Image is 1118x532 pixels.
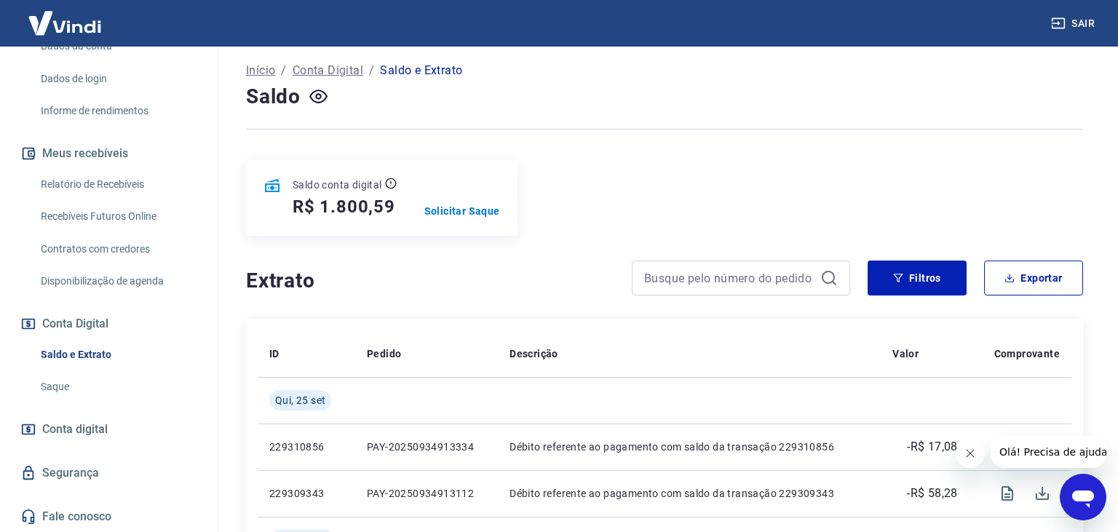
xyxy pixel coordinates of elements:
p: ID [269,346,279,361]
p: Descrição [510,346,558,361]
a: Dados de login [35,64,200,94]
button: Sair [1048,10,1101,37]
span: Olá! Precisa de ajuda? [9,10,122,22]
p: Valor [892,346,919,361]
p: Débito referente ao pagamento com saldo da transação 229310856 [510,440,869,454]
a: Disponibilização de agenda [35,266,200,296]
a: Contratos com credores [35,234,200,264]
a: Início [246,62,275,79]
span: Conta digital [42,419,108,440]
p: / [281,62,286,79]
p: -R$ 17,08 [907,438,958,456]
p: / [369,62,374,79]
p: Pedido [367,346,401,361]
span: Visualizar [990,429,1025,464]
a: Saldo e Extrato [35,340,200,370]
img: Vindi [17,1,112,45]
button: Meus recebíveis [17,138,200,170]
span: Download [1025,429,1060,464]
h4: Saldo [246,82,301,111]
p: PAY-20250934913112 [367,486,486,501]
p: Saldo e Extrato [380,62,462,79]
button: Filtros [868,261,967,295]
span: Download [1025,476,1060,511]
span: Visualizar [990,476,1025,511]
a: Dados da conta [35,31,200,61]
p: 229309343 [269,486,344,501]
a: Saque [35,372,200,402]
a: Conta digital [17,413,200,445]
input: Busque pelo número do pedido [644,267,814,289]
a: Solicitar Saque [424,204,500,218]
p: PAY-20250934913334 [367,440,486,454]
h5: R$ 1.800,59 [293,195,395,218]
p: -R$ 58,28 [907,485,958,502]
a: Relatório de Recebíveis [35,170,200,199]
span: Qui, 25 set [275,393,325,408]
a: Recebíveis Futuros Online [35,202,200,231]
p: 229310856 [269,440,344,454]
a: Conta Digital [293,62,363,79]
p: Saldo conta digital [293,178,382,192]
button: Exportar [984,261,1083,295]
p: Débito referente ao pagamento com saldo da transação 229309343 [510,486,869,501]
a: Informe de rendimentos [35,96,200,126]
p: Comprovante [994,346,1060,361]
a: Segurança [17,457,200,489]
button: Conta Digital [17,308,200,340]
iframe: Botão para abrir a janela de mensagens [1060,474,1106,520]
iframe: Fechar mensagem [956,439,985,468]
iframe: Mensagem da empresa [991,436,1106,468]
h4: Extrato [246,266,614,295]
